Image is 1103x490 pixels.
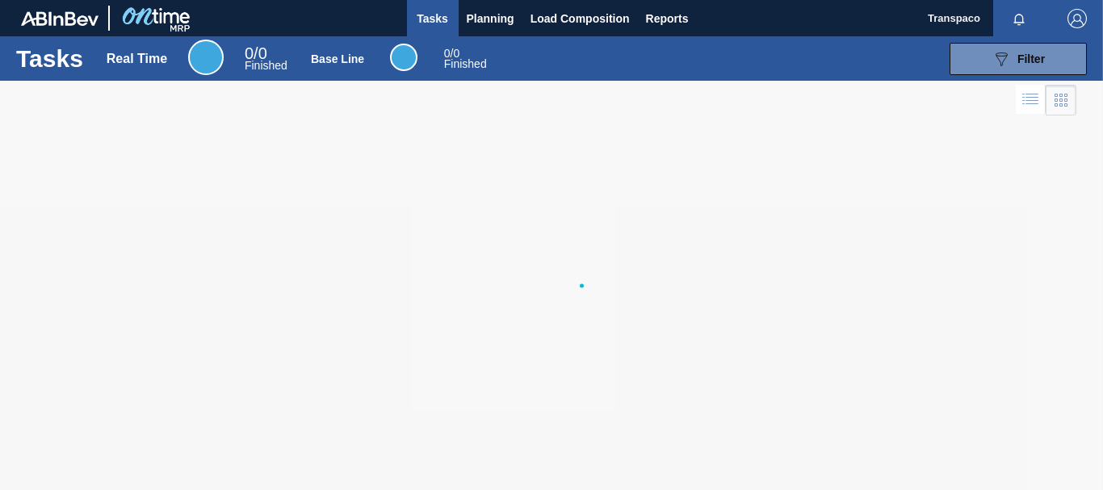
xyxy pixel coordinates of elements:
span: Finished [444,57,487,70]
div: Base Line [390,44,417,71]
span: 0 [245,44,254,62]
button: Notifications [993,7,1045,30]
h1: Tasks [16,49,83,68]
span: Finished [245,59,287,72]
div: Base Line [444,48,487,69]
div: Real Time [107,52,167,66]
div: Real Time [188,40,224,75]
div: Base Line [311,52,364,65]
span: / 0 [444,47,459,60]
span: Reports [646,9,689,28]
span: / 0 [245,44,267,62]
span: Load Composition [531,9,630,28]
div: Real Time [245,47,287,71]
img: Logout [1067,9,1087,28]
span: Planning [467,9,514,28]
span: Filter [1017,52,1045,65]
img: TNhmsLtSVTkK8tSr43FrP2fwEKptu5GPRR3wAAAABJRU5ErkJggg== [21,11,99,26]
button: Filter [950,43,1087,75]
span: 0 [444,47,451,60]
span: Tasks [415,9,451,28]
